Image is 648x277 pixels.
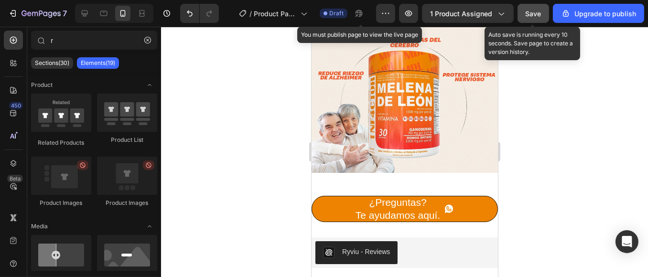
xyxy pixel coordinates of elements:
[63,8,67,19] p: 7
[312,27,498,277] iframe: Design area
[518,4,549,23] button: Save
[616,230,638,253] div: Open Intercom Messenger
[7,175,23,182] div: Beta
[31,81,53,89] span: Product
[35,59,69,67] p: Sections(30)
[142,219,157,234] span: Toggle open
[180,4,219,23] div: Undo/Redo
[329,9,344,18] span: Draft
[430,9,492,19] span: 1 product assigned
[31,199,91,207] div: Product Images
[526,10,541,18] span: Save
[249,9,252,19] span: /
[97,199,157,207] div: Product Images
[4,4,71,23] button: 7
[31,222,48,231] span: Media
[561,9,636,19] div: Upgrade to publish
[81,59,115,67] p: Elements(19)
[31,31,157,50] input: Search Sections & Elements
[142,77,157,93] span: Toggle open
[97,136,157,144] div: Product List
[31,138,91,147] div: Related Products
[553,4,644,23] button: Upgrade to publish
[9,102,23,109] div: 450
[254,9,297,19] span: Product Page - [DATE] 16:56:19
[422,4,514,23] button: 1 product assigned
